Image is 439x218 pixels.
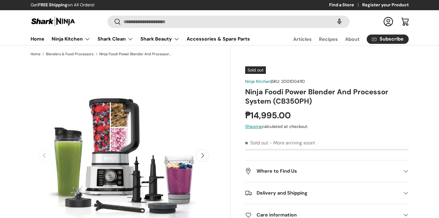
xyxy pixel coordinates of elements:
[245,66,266,74] span: Sold out
[52,33,90,45] a: Ninja Kitchen
[245,110,292,121] strong: ₱14,995.00
[271,79,305,84] span: |
[245,189,399,197] h2: Delivery and Shipping
[293,33,312,45] a: Articles
[245,124,262,129] a: Shipping
[330,15,349,28] speech-search-button: Search by voice
[367,35,409,44] a: Subscribe
[329,2,362,8] a: Find a Store
[279,33,409,45] nav: Secondary
[281,79,305,84] span: 2001004110
[94,33,137,45] summary: Shark Clean
[31,33,250,45] nav: Primary
[48,33,94,45] summary: Ninja Kitchen
[31,52,41,56] a: Home
[245,123,408,130] div: calculated at checkout.
[245,79,271,84] a: Ninja Kitchen
[31,16,76,27] img: Shark Ninja Philippines
[269,140,315,146] p: - More arriving soon!
[140,33,179,45] a: Shark Beauty
[245,140,268,146] span: Sold out
[46,52,94,56] a: Blenders & Food Processors
[137,33,183,45] summary: Shark Beauty
[245,182,408,204] summary: Delivery and Shipping
[319,33,338,45] a: Recipes
[31,2,95,8] p: Get on All Orders!
[245,168,399,175] h2: Where to Find Us
[31,51,231,57] nav: Breadcrumbs
[245,87,408,106] h1: Ninja Foodi Power Blender And Processor System (CB350PH)
[98,33,133,45] a: Shark Clean
[362,2,409,8] a: Register your Product
[345,33,359,45] a: About
[187,33,250,45] a: Accessories & Spare Parts
[380,37,404,41] span: Subscribe
[38,2,68,8] strong: FREE Shipping
[245,160,408,182] summary: Where to Find Us
[99,52,171,56] a: Ninja Foodi Power Blender And Processor System (CB350PH)
[272,79,280,84] span: SKU:
[31,33,44,45] a: Home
